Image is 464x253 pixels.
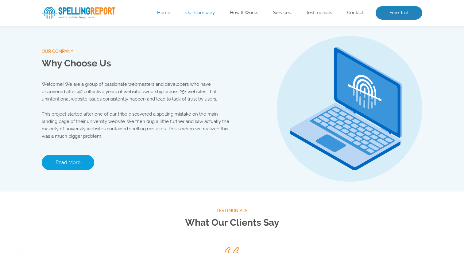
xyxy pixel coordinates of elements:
a: Contact [347,10,364,16]
a: Testimonials [306,10,332,16]
input: Enter Your URL [42,77,211,93]
p: Enter your website’s URL to see spelling mistakes, broken links and more [42,53,261,72]
img: Free Webiste Analysis [272,35,394,41]
p: Welcome! We are a group of passionate webmasters and developers who have discovered after 40 coll... [42,81,232,103]
a: Our Company [185,10,215,16]
span: our company [42,48,232,55]
span: Free [42,25,80,46]
h2: Why Choose Us [42,55,232,72]
img: SpellReport [42,7,115,19]
a: Read More [42,155,94,170]
button: Scan Website [42,100,96,115]
img: Free Webiste Analysis [270,20,422,125]
a: Free Trial [376,6,422,20]
a: Services [273,10,291,16]
p: This project started after one of our tribe discovered a spelling mistake on the main landing pag... [42,110,232,140]
h1: Website Analysis [42,25,261,46]
a: Home [157,10,170,16]
a: How It Works [230,10,258,16]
